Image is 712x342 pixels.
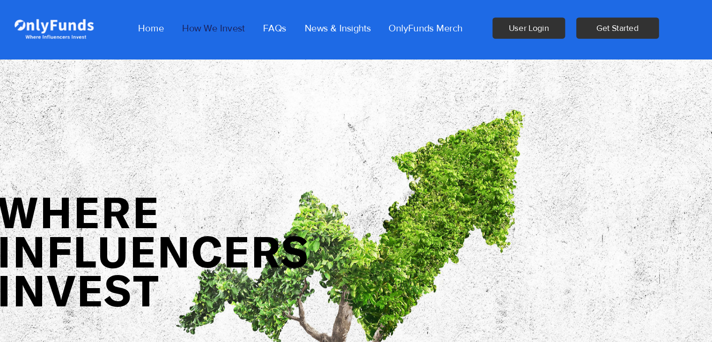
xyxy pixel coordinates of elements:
[163,13,202,37] a: Home
[273,13,310,37] a: FAQs
[310,13,385,37] a: News & Insights
[167,13,198,37] p: Home
[277,13,307,37] p: FAQs
[499,20,534,30] span: User Login
[163,13,465,37] nav: Site
[484,15,548,34] a: User Login
[202,13,273,37] a: How We Invest
[64,309,101,320] span: Get Started
[385,13,465,37] a: OnlyFunds Merch
[60,8,132,41] img: Onlyfunds logo in white on a blue background.
[388,13,462,37] p: OnlyFunds Merch
[205,13,270,37] p: How We Invest
[558,15,631,34] button: Get Started
[313,13,381,37] p: News & Insights
[47,303,117,326] button: Get Started
[142,309,211,320] span: Learn How We Invest
[126,303,228,326] a: Learn How We Invest
[47,164,323,278] span: WHERE INFLUENCERS INVEST
[576,20,613,30] span: Get Started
